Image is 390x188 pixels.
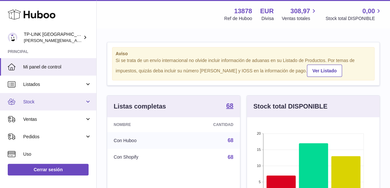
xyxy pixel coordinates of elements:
h3: Listas completas [114,102,166,111]
span: Ventas [23,116,85,122]
a: 0,00 Stock total DISPONIBLE [326,7,382,22]
span: Stock [23,99,85,105]
td: Con Huboo [107,132,178,149]
th: Cantidad [178,117,240,132]
a: 308,97 Ventas totales [282,7,318,22]
span: Ventas totales [282,16,318,22]
span: Mi panel de control [23,64,91,70]
strong: 68 [226,102,233,109]
strong: Aviso [116,51,371,57]
div: Divisa [262,16,274,22]
span: Stock total DISPONIBLE [326,16,382,22]
strong: EUR [260,7,274,16]
text: 10 [257,164,261,168]
td: Con Shopify [107,149,178,166]
span: Uso [23,151,91,157]
text: 15 [257,148,261,151]
span: Pedidos [23,134,85,140]
a: Ver Listado [307,65,342,77]
a: Cerrar sesión [8,164,89,175]
a: 68 [228,154,233,160]
img: celia.yan@tp-link.com [8,33,17,42]
div: TP-LINK [GEOGRAPHIC_DATA], SOCIEDAD LIMITADA [24,31,82,44]
th: Nombre [107,117,178,132]
div: Ref de Huboo [224,16,252,22]
span: [PERSON_NAME][EMAIL_ADDRESS][DOMAIN_NAME] [24,38,129,43]
span: Listados [23,81,85,88]
text: 20 [257,131,261,135]
a: 68 [228,138,233,143]
span: 308,97 [290,7,310,16]
h3: Stock total DISPONIBLE [253,102,328,111]
strong: 13878 [234,7,252,16]
span: 0,00 [362,7,375,16]
div: Si se trata de un envío internacional no olvide incluir información de aduanas en su Listado de P... [116,57,371,77]
a: 68 [226,102,233,110]
text: 5 [259,180,261,184]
